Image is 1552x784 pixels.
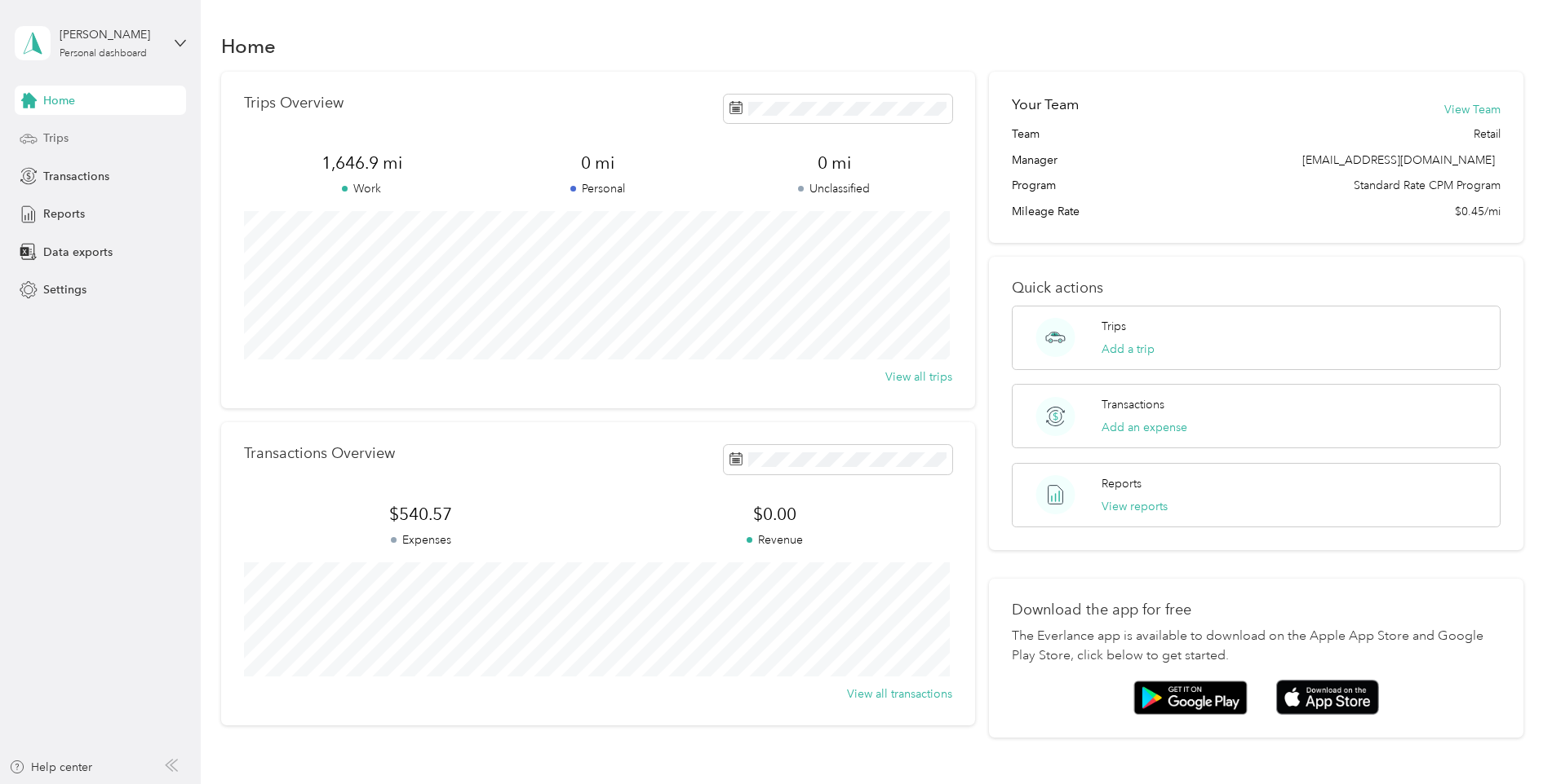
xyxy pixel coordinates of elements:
span: Settings [43,281,86,298]
p: Trips [1102,318,1126,335]
button: Add a trip [1102,341,1155,358]
span: Program [1012,177,1056,194]
span: Transactions [43,168,109,185]
h1: Home [221,37,276,55]
p: Quick actions [1012,280,1501,297]
span: [EMAIL_ADDRESS][DOMAIN_NAME] [1302,153,1495,167]
span: Team [1012,126,1040,143]
span: $540.57 [244,503,598,526]
button: View reports [1102,498,1168,515]
span: 1,646.9 mi [244,152,480,174]
p: Work [244,180,480,197]
p: Revenue [598,531,952,548]
div: Personal dashboard [60,49,147,59]
span: Mileage Rate [1012,203,1080,220]
button: View all trips [885,368,952,385]
h2: Your Team [1012,95,1079,115]
img: Google play [1133,680,1248,715]
span: $0.00 [598,503,952,526]
p: Trips Overview [244,95,344,112]
p: Transactions Overview [244,445,395,462]
p: Personal [480,180,716,197]
p: Expenses [244,531,598,548]
span: Manager [1012,152,1058,169]
button: Help center [9,759,92,776]
span: 0 mi [480,152,716,174]
iframe: Everlance-gr Chat Button Frame [1461,693,1552,784]
button: View all transactions [847,685,952,703]
button: View Team [1444,101,1501,118]
span: 0 mi [716,152,952,174]
p: Download the app for free [1012,601,1501,619]
span: Home [43,92,75,109]
img: App store [1276,680,1379,715]
span: $0.45/mi [1455,203,1501,220]
p: Unclassified [716,180,952,197]
span: Data exports [43,244,113,261]
p: Transactions [1102,396,1164,413]
p: Reports [1102,475,1142,492]
div: [PERSON_NAME] [60,26,162,43]
button: Add an expense [1102,419,1187,436]
span: Retail [1474,126,1501,143]
p: The Everlance app is available to download on the Apple App Store and Google Play Store, click be... [1012,627,1501,666]
span: Reports [43,205,85,222]
span: Trips [43,130,69,147]
span: Standard Rate CPM Program [1354,177,1501,194]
